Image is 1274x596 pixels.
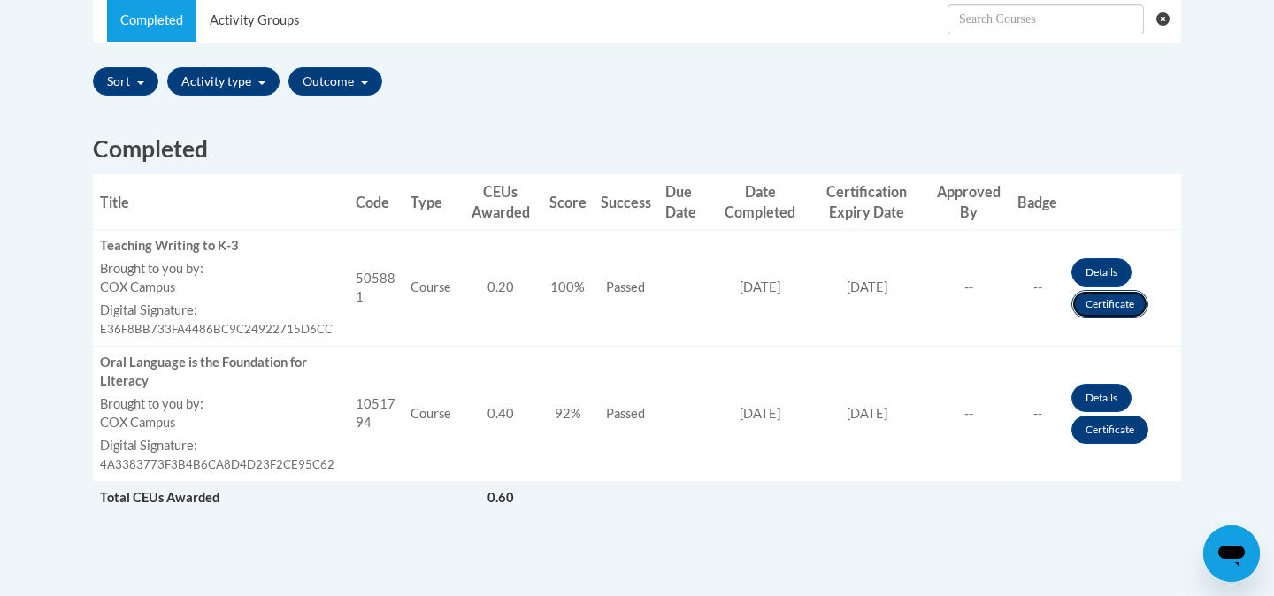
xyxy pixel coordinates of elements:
td: Actions [1064,230,1181,347]
span: [DATE] [847,279,887,294]
div: Oral Language is the Foundation for Literacy [100,354,342,391]
button: Activity type [167,67,280,96]
div: 0.20 [465,279,535,297]
td: Passed [594,347,658,482]
button: Sort [93,67,158,96]
span: [DATE] [847,406,887,421]
td: -- [926,230,1010,347]
input: Search Withdrawn Transcripts [948,4,1144,34]
label: Brought to you by: [100,260,342,279]
span: 100% [550,279,585,294]
label: Digital Signature: [100,437,342,455]
span: [DATE] [740,406,780,421]
td: -- [926,347,1010,482]
label: Brought to you by: [100,395,342,414]
th: Certification Expiry Date [808,174,926,230]
button: Outcome [288,67,382,96]
td: 0.60 [458,481,542,514]
th: CEUs Awarded [458,174,542,230]
a: Certificate [1071,416,1148,444]
th: Approved By [926,174,1010,230]
span: 92% [555,406,581,421]
th: Date Completed [712,174,808,230]
span: COX Campus [100,279,175,294]
td: -- [1010,230,1064,347]
td: 1051794 [349,347,403,482]
th: Badge [1010,174,1064,230]
th: Actions [1064,174,1181,230]
div: 0.40 [465,405,535,424]
label: Digital Signature: [100,302,342,320]
td: Actions [926,481,1010,514]
a: Certificate [1071,290,1148,318]
th: Due Date [658,174,712,230]
a: Details button [1071,258,1132,287]
th: Success [594,174,658,230]
iframe: Button to launch messaging window [1203,525,1260,582]
td: Passed [594,230,658,347]
span: 4A3383773F3B4B6CA8D4D23F2CE95C62 [100,457,334,471]
th: Title [93,174,349,230]
div: Teaching Writing to K-3 [100,237,342,256]
td: Course [403,230,458,347]
td: Course [403,347,458,482]
a: Details button [1071,384,1132,412]
th: Score [542,174,594,230]
td: Actions [1064,347,1181,482]
span: E36F8BB733FA4486BC9C24922715D6CC [100,322,333,336]
th: Code [349,174,403,230]
span: [DATE] [740,279,780,294]
th: Type [403,174,458,230]
span: COX Campus [100,415,175,430]
td: 505881 [349,230,403,347]
td: -- [1010,347,1064,482]
span: Total CEUs Awarded [100,490,219,505]
h2: Completed [93,133,1181,165]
